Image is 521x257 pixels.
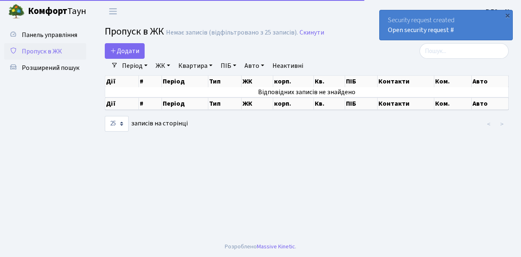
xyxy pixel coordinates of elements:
[22,63,79,72] span: Розширений пошук
[8,3,25,20] img: logo.png
[503,11,512,19] div: ×
[152,59,173,73] a: ЖК
[225,242,296,251] div: Розроблено .
[105,116,188,132] label: записів на сторінці
[420,43,509,59] input: Пошук...
[105,43,145,59] a: Додати
[300,29,324,37] a: Скинути
[434,97,471,110] th: Ком.
[103,5,123,18] button: Переключити навігацію
[345,76,377,87] th: ПІБ
[4,27,86,43] a: Панель управління
[28,5,86,19] span: Таун
[110,46,139,56] span: Додати
[217,59,240,73] a: ПІБ
[257,242,295,251] a: Massive Kinetic
[119,59,151,73] a: Період
[105,87,509,97] td: Відповідних записів не знайдено
[269,59,307,73] a: Неактивні
[208,76,242,87] th: Тип
[22,30,77,39] span: Панель управління
[28,5,67,18] b: Комфорт
[208,97,242,110] th: Тип
[314,76,345,87] th: Кв.
[139,76,162,87] th: #
[486,7,511,16] a: ВЛ2 -. К.
[4,60,86,76] a: Розширений пошук
[273,97,314,110] th: корп.
[273,76,314,87] th: корп.
[105,116,129,132] select: записів на сторінці
[4,43,86,60] a: Пропуск в ЖК
[162,97,208,110] th: Період
[434,76,471,87] th: Ком.
[241,59,267,73] a: Авто
[105,97,139,110] th: Дії
[105,76,139,87] th: Дії
[388,25,454,35] a: Open security request #
[139,97,162,110] th: #
[345,97,377,110] th: ПІБ
[378,76,435,87] th: Контакти
[472,97,509,110] th: Авто
[162,76,208,87] th: Період
[242,97,273,110] th: ЖК
[166,29,298,37] div: Немає записів (відфільтровано з 25 записів).
[378,97,435,110] th: Контакти
[380,10,512,40] div: Security request created
[105,24,164,39] span: Пропуск в ЖК
[175,59,216,73] a: Квартира
[314,97,345,110] th: Кв.
[242,76,273,87] th: ЖК
[472,76,509,87] th: Авто
[22,47,62,56] span: Пропуск в ЖК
